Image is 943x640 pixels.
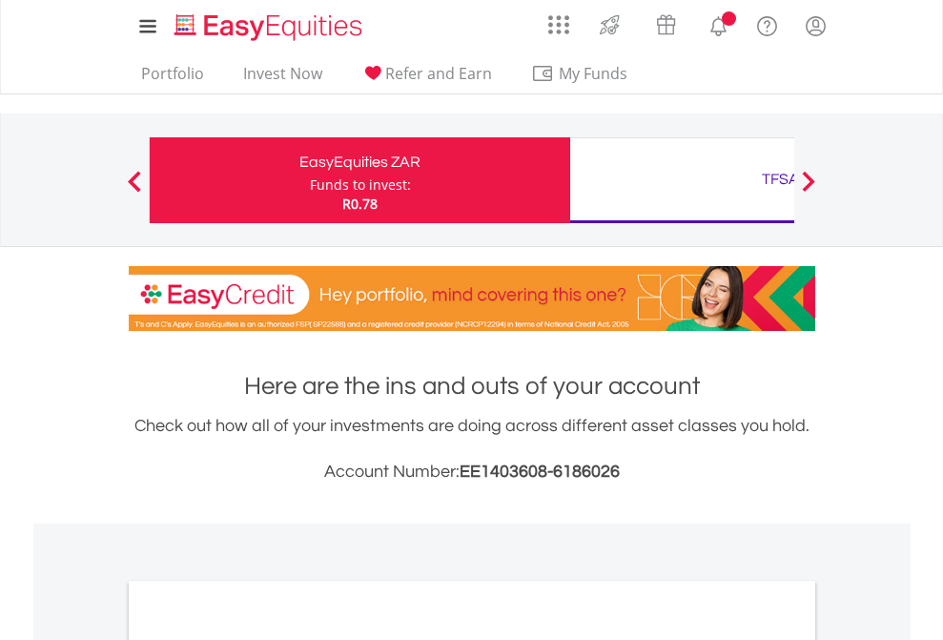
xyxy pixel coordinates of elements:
span: My Funds [531,61,656,86]
div: Check out how all of your investments are doing across different asset classes you hold. [129,413,815,485]
div: EasyEquities ZAR [161,149,559,175]
button: Next [789,180,828,199]
span: Refer and Earn [385,63,492,84]
a: Home page [167,5,370,43]
div: Funds to invest: [310,175,411,195]
a: Portfolio [133,64,212,93]
img: EasyEquities_Logo.png [171,11,370,43]
a: Invest Now [236,64,330,93]
img: thrive-v2.svg [594,10,625,40]
a: AppsGrid [536,5,582,35]
span: R0.78 [342,195,378,213]
h1: Here are the ins and outs of your account [129,369,815,403]
a: My Profile [791,5,840,47]
a: FAQ's and Support [743,5,791,43]
img: vouchers-v2.svg [650,10,682,40]
img: EasyCredit Promotion Banner [129,266,815,331]
a: Vouchers [638,5,694,40]
a: Notifications [694,5,743,43]
h3: Account Number: [129,459,815,485]
a: Refer and Earn [354,64,500,93]
button: Previous [115,180,154,199]
img: grid-menu-icon.svg [548,14,569,35]
span: EE1403608-6186026 [460,463,620,481]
